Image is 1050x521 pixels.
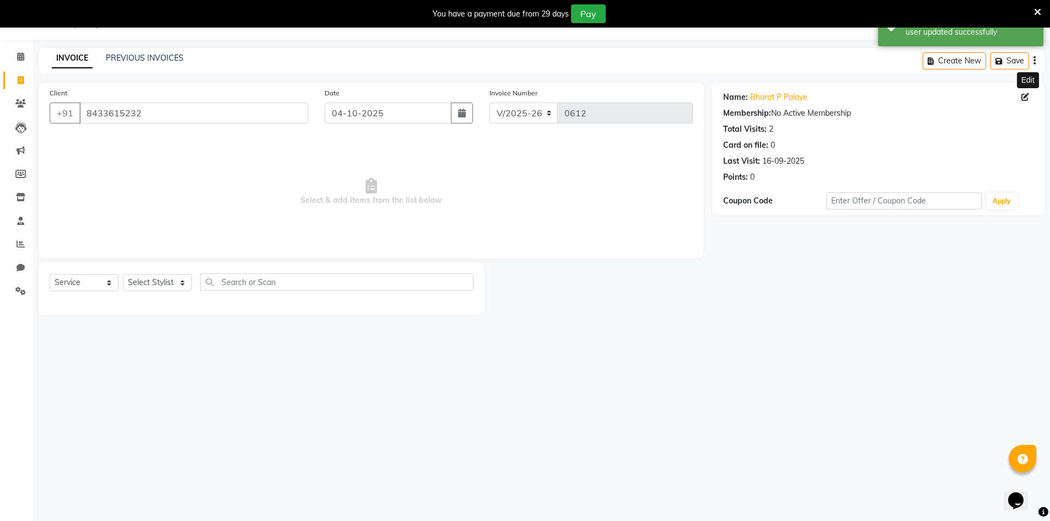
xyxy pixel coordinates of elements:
div: user updated successfully [906,26,1035,38]
div: Name: [723,92,748,103]
input: Search or Scan [200,273,473,291]
span: Select & add items from the list below [50,137,693,247]
label: Invoice Number [489,88,537,98]
div: Card on file: [723,139,768,151]
button: Apply [986,193,1017,210]
iframe: chat widget [1004,477,1039,510]
div: 0 [771,139,775,151]
a: PREVIOUS INVOICES [106,53,184,63]
button: Create New [923,52,986,69]
div: No Active Membership [723,108,1033,119]
div: Coupon Code [723,195,827,207]
div: Total Visits: [723,123,767,135]
button: Save [990,52,1029,69]
div: Points: [723,171,748,183]
label: Client [50,88,67,98]
div: 16-09-2025 [762,155,804,167]
label: Date [325,88,340,98]
button: +91 [50,103,80,123]
a: INVOICE [52,49,93,68]
input: Search by Name/Mobile/Email/Code [79,103,308,123]
input: Enter Offer / Coupon Code [826,192,982,210]
a: Bharat P Palaye [750,92,807,103]
div: Edit [1017,72,1039,88]
button: Pay [571,4,606,23]
div: 2 [769,123,773,135]
div: You have a payment due from 29 days [433,8,569,20]
div: Last Visit: [723,155,760,167]
div: 0 [750,171,755,183]
div: Membership: [723,108,771,119]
